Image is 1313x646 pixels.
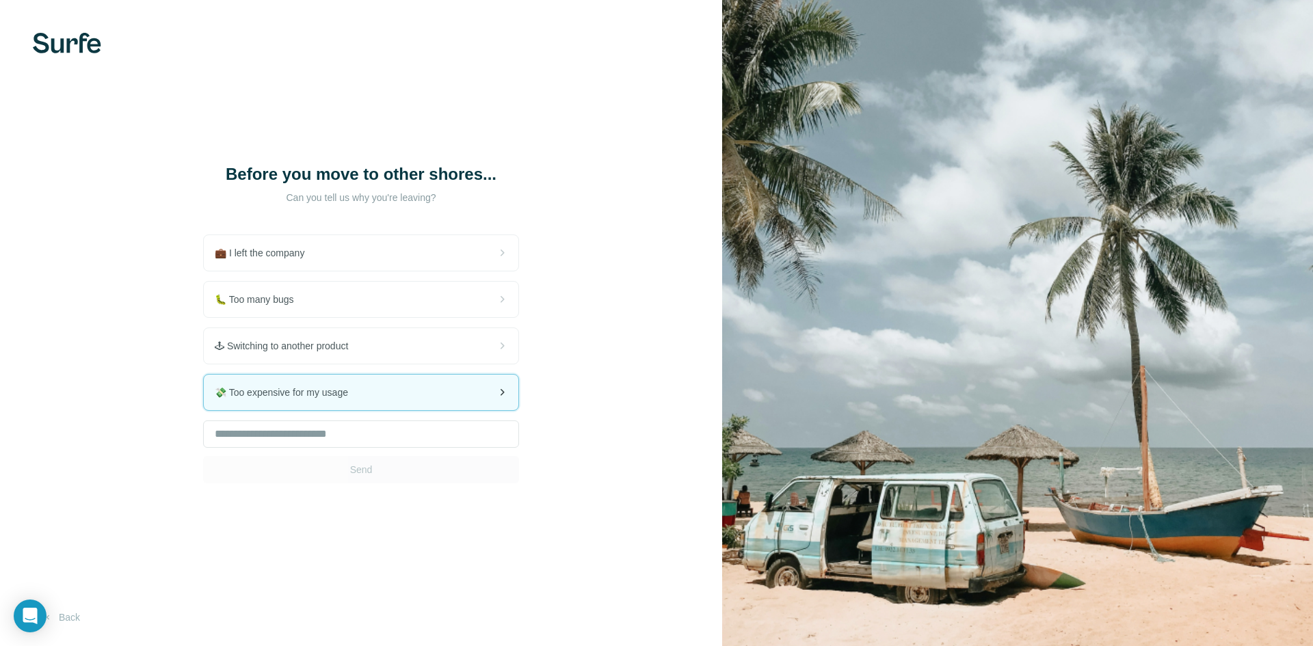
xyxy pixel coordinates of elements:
span: 💼 I left the company [215,246,315,260]
span: 🐛 Too many bugs [215,293,305,306]
span: 💸 Too expensive for my usage [215,386,359,399]
p: Can you tell us why you're leaving? [224,191,498,204]
div: Open Intercom Messenger [14,600,47,632]
img: Surfe's logo [33,33,101,53]
span: 🕹 Switching to another product [215,339,359,353]
h1: Before you move to other shores... [224,163,498,185]
button: Back [33,605,90,630]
